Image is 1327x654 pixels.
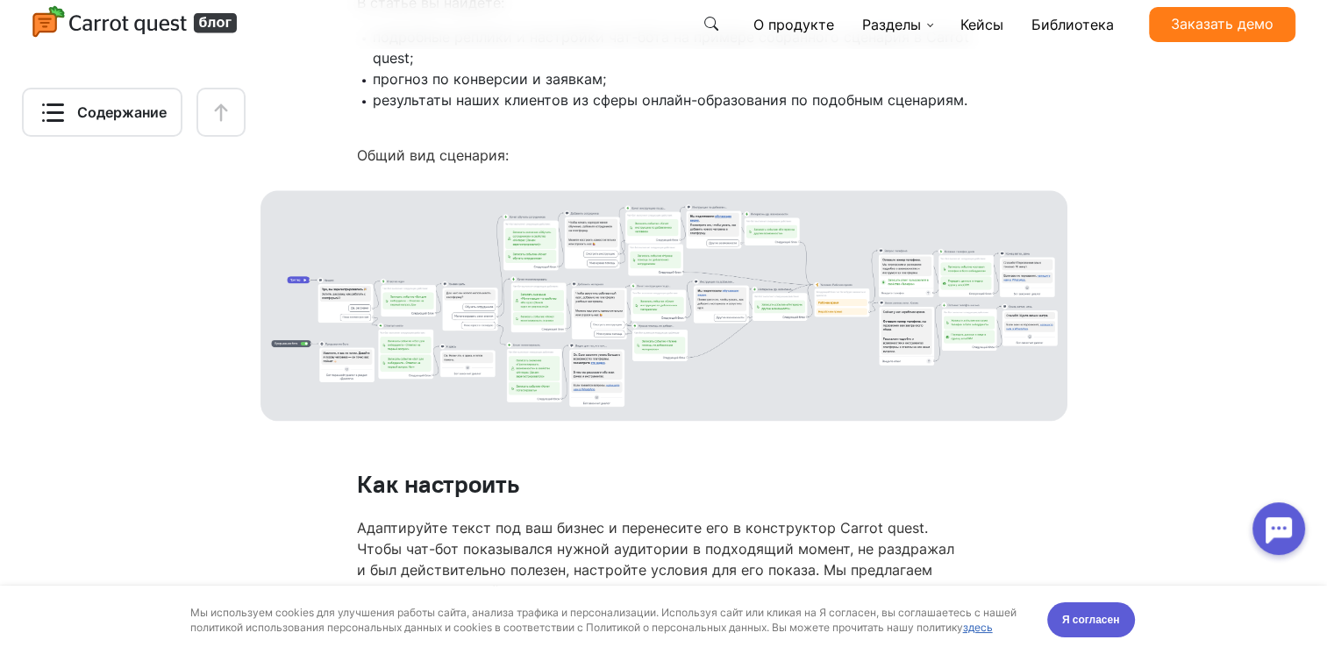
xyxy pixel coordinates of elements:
div: Мы используем cookies для улучшения работы сайта, анализа трафика и персонализации. Используя сай... [190,19,1027,49]
span: Я согласен [1062,25,1120,43]
button: Я согласен [1047,17,1135,52]
p: Общий вид сценария: [357,145,971,166]
span: Содержание [77,102,167,123]
p: Адаптируйте текст под ваш бизнес и перенесите его в конструктор Carrot quest. Чтобы чат-бот показ... [357,517,971,601]
li: прогноз по конверсии и заявкам; [373,68,971,89]
a: О продукте [746,7,841,42]
a: здесь [963,35,993,48]
a: Заказать демо [1149,7,1295,42]
a: Кейсы [953,7,1010,42]
li: результаты наших клиентов из сферы онлайн-образования по подобным сценариям. [373,89,971,110]
img: Carrot quest [32,5,239,40]
a: Библиотека [1024,7,1121,42]
a: Разделы [855,7,939,42]
h2: Как настроить [357,416,971,500]
img: Общий вид сценария чат-бота [260,190,1067,421]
